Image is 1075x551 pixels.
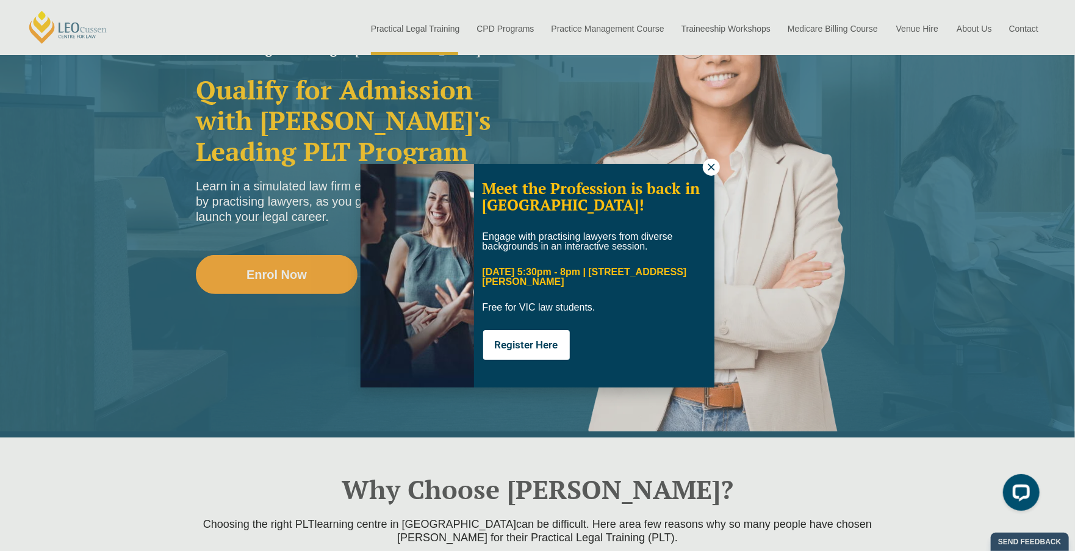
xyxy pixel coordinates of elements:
[483,330,570,360] button: Register Here
[483,302,595,312] span: Free for VIC law students.
[483,267,687,287] span: [DATE] 5:30pm - 8pm | [STREET_ADDRESS][PERSON_NAME]
[483,231,673,251] span: Engage with practising lawyers from diverse backgrounds in an interactive session.
[703,159,720,176] button: Close
[361,164,474,387] img: Soph-popup.JPG
[993,469,1044,520] iframe: LiveChat chat widget
[483,178,700,215] span: Meet the Profession is back in [GEOGRAPHIC_DATA]!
